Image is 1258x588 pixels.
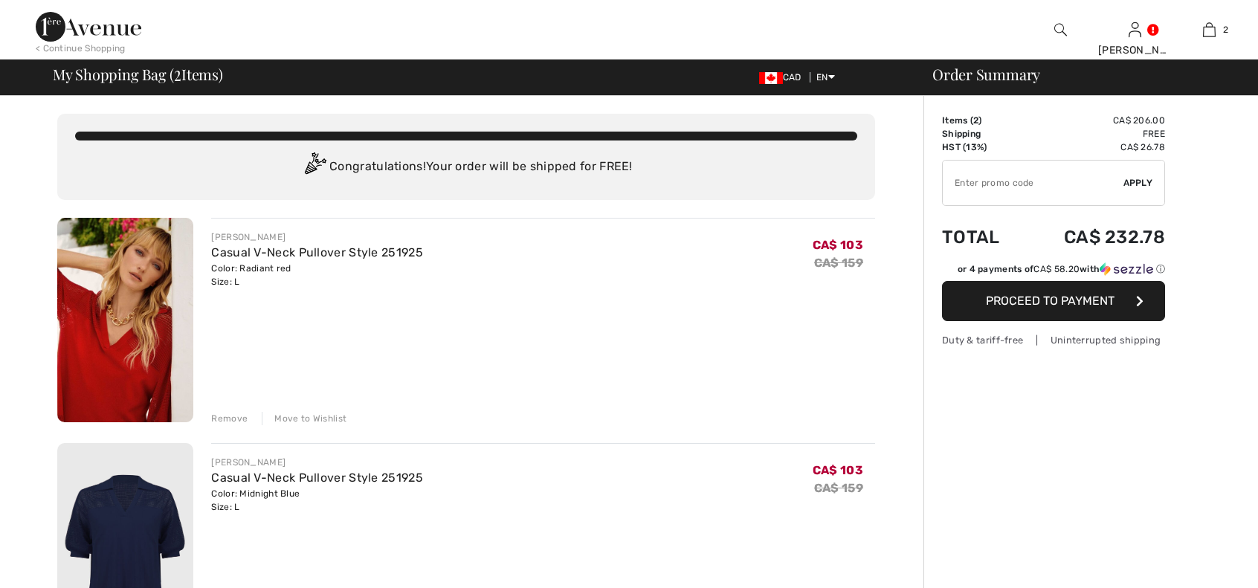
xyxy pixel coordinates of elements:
span: Apply [1123,176,1153,190]
span: CAD [759,72,807,83]
a: 2 [1172,21,1245,39]
div: Color: Radiant red Size: L [211,262,423,288]
span: My Shopping Bag ( Items) [53,67,223,82]
span: CA$ 58.20 [1033,264,1080,274]
s: CA$ 159 [814,481,863,495]
span: CA$ 103 [813,238,863,252]
div: < Continue Shopping [36,42,126,55]
button: Proceed to Payment [942,281,1165,321]
td: Total [942,212,1023,262]
div: Order Summary [915,67,1249,82]
img: Congratulation2.svg [300,152,329,182]
img: Sezzle [1100,262,1153,276]
div: Color: Midnight Blue Size: L [211,487,423,514]
td: HST (13%) [942,140,1023,154]
a: Casual V-Neck Pullover Style 251925 [211,245,423,259]
span: 2 [973,115,978,126]
div: Congratulations! Your order will be shipped for FREE! [75,152,857,182]
s: CA$ 159 [814,256,863,270]
img: My Info [1129,21,1141,39]
td: CA$ 232.78 [1023,212,1165,262]
span: 2 [1223,23,1228,36]
span: Proceed to Payment [986,294,1115,308]
td: Items ( ) [942,114,1023,127]
div: [PERSON_NAME] [211,456,423,469]
div: Remove [211,412,248,425]
img: My Bag [1203,21,1216,39]
span: EN [816,72,835,83]
a: Sign In [1129,22,1141,36]
a: Casual V-Neck Pullover Style 251925 [211,471,423,485]
div: or 4 payments ofCA$ 58.20withSezzle Click to learn more about Sezzle [942,262,1165,281]
td: CA$ 206.00 [1023,114,1165,127]
img: Canadian Dollar [759,72,783,84]
img: Casual V-Neck Pullover Style 251925 [57,218,193,422]
input: Promo code [943,161,1123,205]
div: or 4 payments of with [958,262,1165,276]
img: search the website [1054,21,1067,39]
span: 2 [174,63,181,83]
div: Move to Wishlist [262,412,346,425]
td: Shipping [942,127,1023,140]
span: CA$ 103 [813,463,863,477]
div: [PERSON_NAME] [1098,42,1171,58]
div: [PERSON_NAME] [211,230,423,244]
div: Duty & tariff-free | Uninterrupted shipping [942,333,1165,347]
img: 1ère Avenue [36,12,141,42]
td: CA$ 26.78 [1023,140,1165,154]
td: Free [1023,127,1165,140]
